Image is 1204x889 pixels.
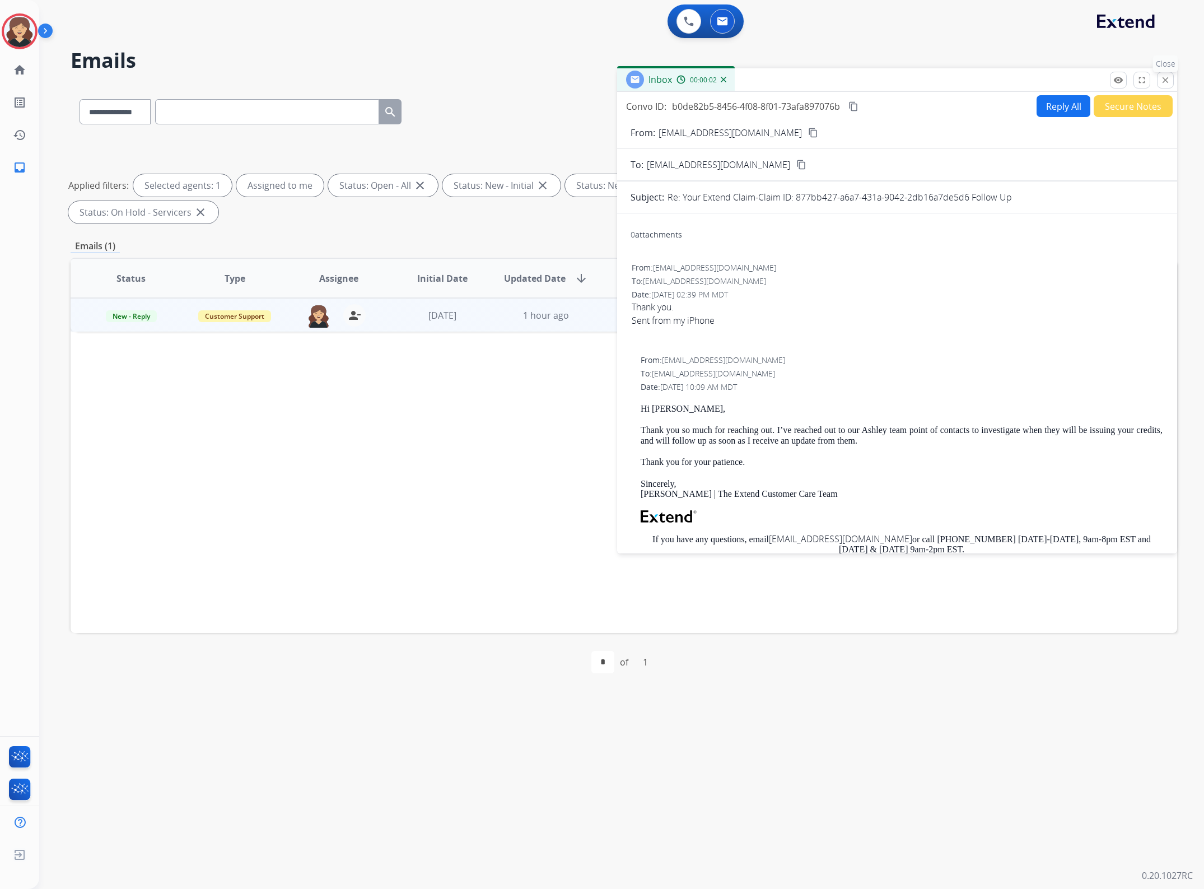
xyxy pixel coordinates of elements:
[417,272,468,285] span: Initial Date
[796,160,806,170] mat-icon: content_copy
[641,381,1163,393] div: Date:
[641,479,1163,500] p: Sincerely, [PERSON_NAME] | The Extend Customer Care Team
[413,179,427,192] mat-icon: close
[641,368,1163,379] div: To:
[13,63,26,77] mat-icon: home
[71,49,1177,72] h2: Emails
[194,206,207,219] mat-icon: close
[236,174,324,197] div: Assigned to me
[13,128,26,142] mat-icon: history
[641,425,1163,446] p: Thank you so much for reaching out. I’ve reached out to our Ashley team point of contacts to inve...
[1160,75,1170,85] mat-icon: close
[13,161,26,174] mat-icon: inbox
[651,289,728,300] span: [DATE] 02:39 PM MDT
[632,276,1163,287] div: To:
[536,179,549,192] mat-icon: close
[384,105,397,119] mat-icon: search
[769,533,912,545] a: [EMAIL_ADDRESS][DOMAIN_NAME]
[632,300,1163,341] span: Thank you.
[659,126,802,139] p: [EMAIL_ADDRESS][DOMAIN_NAME]
[631,190,664,204] p: Subject:
[631,229,682,240] div: attachments
[631,229,635,240] span: 0
[643,276,766,286] span: [EMAIL_ADDRESS][DOMAIN_NAME]
[225,272,245,285] span: Type
[641,355,1163,366] div: From:
[668,190,1012,204] p: Re: Your Extend Claim-Claim ID: 877bb427-a6a7-431a-9042-2db16a7de5d6 Follow Up
[641,404,1163,414] p: Hi [PERSON_NAME],
[808,128,818,138] mat-icon: content_copy
[71,239,120,253] p: Emails (1)
[672,100,840,113] span: b0de82b5-8456-4f08-8f01-73afa897076b
[662,355,785,365] span: [EMAIL_ADDRESS][DOMAIN_NAME]
[641,534,1163,555] p: If you have any questions, email or call [PHONE_NUMBER] [DATE]-[DATE], 9am-8pm EST and [DATE] & [...
[634,651,657,673] div: 1
[575,272,588,285] mat-icon: arrow_downward
[631,158,643,171] p: To:
[632,289,1163,300] div: Date:
[632,314,1163,327] div: Sent from my iPhone
[632,262,1163,273] div: From:
[13,96,26,109] mat-icon: list_alt
[348,309,361,322] mat-icon: person_remove
[68,179,129,192] p: Applied filters:
[1113,75,1123,85] mat-icon: remove_red_eye
[641,457,1163,467] p: Thank you for your patience.
[652,368,775,379] span: [EMAIL_ADDRESS][DOMAIN_NAME]
[647,158,790,171] span: [EMAIL_ADDRESS][DOMAIN_NAME]
[626,100,666,113] p: Convo ID:
[1153,55,1178,72] p: Close
[133,174,232,197] div: Selected agents: 1
[1137,75,1147,85] mat-icon: fullscreen
[106,310,157,322] span: New - Reply
[504,272,566,285] span: Updated Date
[660,381,737,392] span: [DATE] 10:09 AM MDT
[848,101,858,111] mat-icon: content_copy
[198,310,271,322] span: Customer Support
[307,304,330,328] img: agent-avatar
[690,76,717,85] span: 00:00:02
[1142,869,1193,882] p: 0.20.1027RC
[68,201,218,224] div: Status: On Hold - Servicers
[631,126,655,139] p: From:
[620,655,628,669] div: of
[442,174,561,197] div: Status: New - Initial
[565,174,683,197] div: Status: New - Reply
[1157,72,1174,89] button: Close
[523,309,569,322] span: 1 hour ago
[4,16,35,47] img: avatar
[319,272,358,285] span: Assignee
[653,262,776,273] span: [EMAIL_ADDRESS][DOMAIN_NAME]
[1037,95,1090,117] button: Reply All
[641,510,697,523] img: Extend Logo
[116,272,146,285] span: Status
[648,73,672,86] span: Inbox
[1094,95,1173,117] button: Secure Notes
[328,174,438,197] div: Status: Open - All
[428,309,456,322] span: [DATE]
